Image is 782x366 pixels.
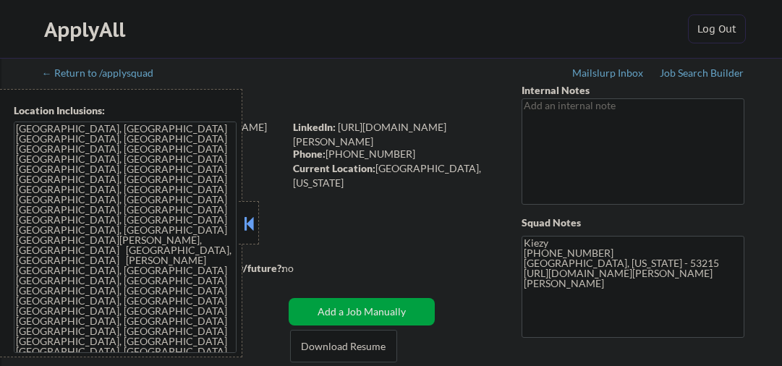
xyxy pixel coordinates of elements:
strong: Current Location: [293,162,375,174]
div: Job Search Builder [660,68,744,78]
div: Internal Notes [522,83,744,98]
div: Squad Notes [522,216,744,230]
div: [PHONE_NUMBER] [293,147,498,161]
a: Job Search Builder [660,67,744,82]
div: [GEOGRAPHIC_DATA], [US_STATE] [293,161,498,190]
div: ApplyAll [44,17,129,42]
button: Log Out [688,14,746,43]
div: ← Return to /applysquad [42,68,167,78]
a: ← Return to /applysquad [42,67,167,82]
strong: Phone: [293,148,326,160]
div: Location Inclusions: [14,103,237,118]
div: no [282,261,323,276]
button: Download Resume [290,330,397,362]
a: [URL][DOMAIN_NAME][PERSON_NAME] [293,121,446,148]
button: Add a Job Manually [289,298,435,325]
a: Mailslurp Inbox [572,67,645,82]
div: Mailslurp Inbox [572,68,645,78]
strong: LinkedIn: [293,121,336,133]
